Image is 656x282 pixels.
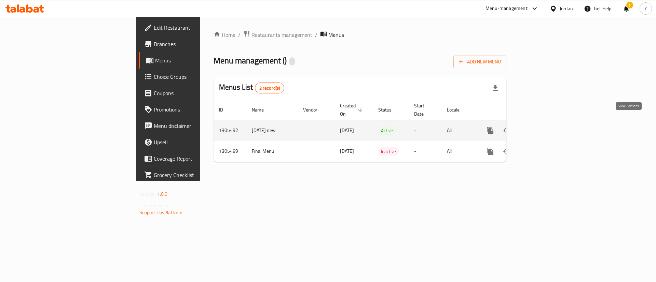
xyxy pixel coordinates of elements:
[441,120,477,141] td: All
[154,73,240,81] span: Choice Groups
[409,120,441,141] td: -
[139,201,171,210] span: Get support on:
[139,85,246,101] a: Coupons
[139,69,246,85] a: Choice Groups
[378,148,399,155] span: Inactive
[482,143,498,160] button: more
[414,102,433,118] span: Start Date
[154,24,240,32] span: Edit Restaurant
[246,120,298,141] td: [DATE] new
[139,150,246,167] a: Coverage Report
[139,118,246,134] a: Menu disclaimer
[498,143,515,160] button: Change Status
[315,31,317,39] li: /
[154,122,240,130] span: Menu disclaimer
[139,36,246,52] a: Branches
[154,105,240,114] span: Promotions
[328,31,344,39] span: Menus
[487,80,504,96] div: Export file
[252,106,273,114] span: Name
[482,122,498,139] button: more
[340,147,354,155] span: [DATE]
[246,141,298,162] td: Final Menu
[255,83,285,93] div: Total records count
[154,171,240,179] span: Grocery Checklist
[155,56,240,64] span: Menus
[255,85,284,91] span: 2 record(s)
[486,4,528,13] div: Menu-management
[214,30,506,39] nav: breadcrumb
[139,19,246,36] a: Edit Restaurant
[214,53,287,68] span: Menu management ( )
[219,82,284,93] h2: Menus List
[154,154,240,163] span: Coverage Report
[154,40,240,48] span: Branches
[251,31,312,39] span: Restaurants management
[378,106,400,114] span: Status
[139,167,246,183] a: Grocery Checklist
[447,106,468,114] span: Locale
[139,208,183,217] a: Support.OpsPlatform
[243,30,312,39] a: Restaurants management
[154,138,240,146] span: Upsell
[340,126,354,135] span: [DATE]
[303,106,326,114] span: Vendor
[441,141,477,162] td: All
[157,190,168,198] span: 1.0.0
[154,89,240,97] span: Coupons
[139,190,156,198] span: Version:
[477,100,553,120] th: Actions
[644,5,647,12] span: Y
[560,5,573,12] div: Jordan
[378,127,396,135] span: Active
[139,101,246,118] a: Promotions
[498,122,515,139] button: Change Status
[214,100,553,162] table: enhanced table
[340,102,365,118] span: Created On
[409,141,441,162] td: -
[219,106,232,114] span: ID
[453,56,506,68] button: Add New Menu
[459,58,501,66] span: Add New Menu
[139,52,246,69] a: Menus
[139,134,246,150] a: Upsell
